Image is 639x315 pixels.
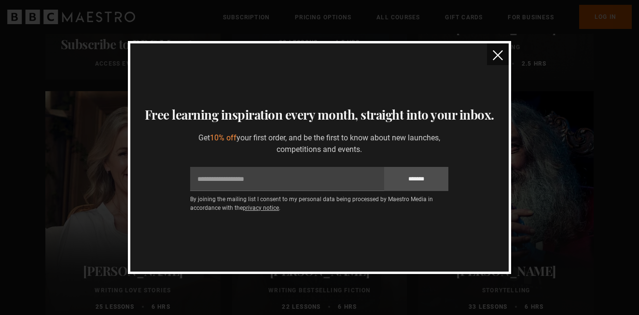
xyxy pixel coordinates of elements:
[243,205,279,211] a: privacy notice
[210,133,236,142] span: 10% off
[190,132,448,155] p: Get your first order, and be the first to know about new launches, competitions and events.
[142,105,497,124] h3: Free learning inspiration every month, straight into your inbox.
[190,195,448,212] p: By joining the mailing list I consent to my personal data being processed by Maestro Media in acc...
[487,43,509,65] button: close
